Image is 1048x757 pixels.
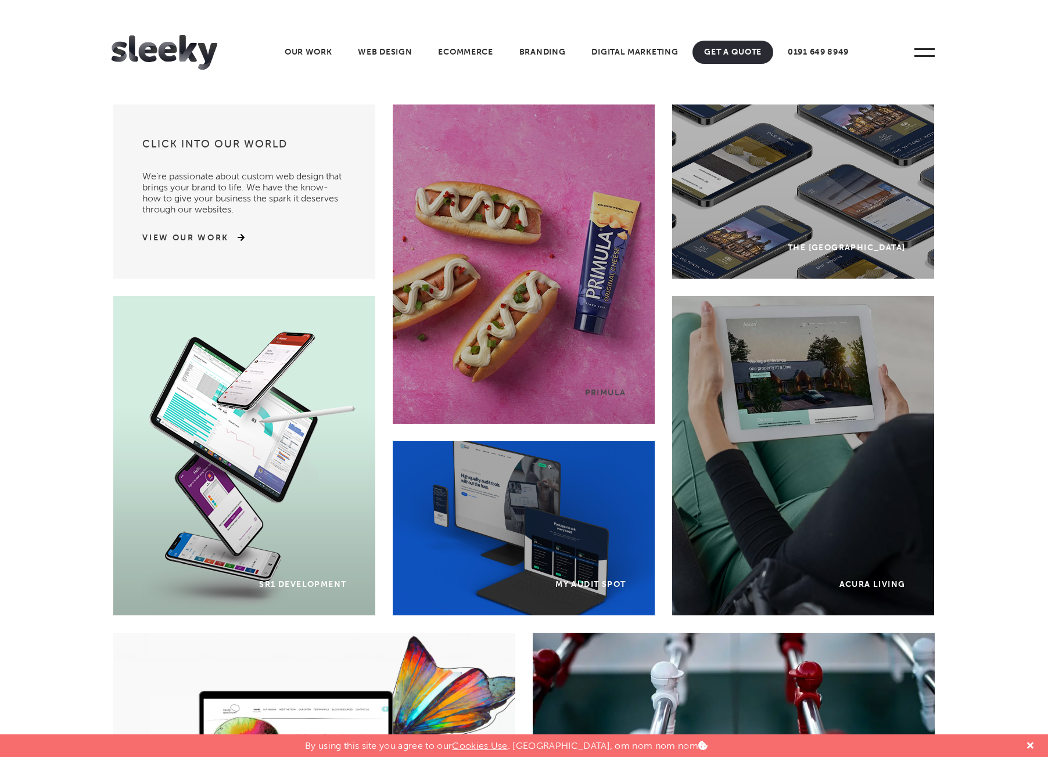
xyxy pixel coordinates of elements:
[508,41,577,64] a: Branding
[585,388,626,398] div: Primula
[305,734,708,751] p: By using this site you agree to our . [GEOGRAPHIC_DATA], om nom nom nom
[776,41,860,64] a: 0191 649 8949
[393,104,655,424] a: Primula
[142,232,229,244] a: View Our Work
[426,41,504,64] a: Ecommerce
[112,35,217,70] img: Sleeky Web Design Newcastle
[393,441,655,615] a: My Audit Spot
[555,579,626,589] div: My Audit Spot
[142,137,346,159] h3: Click into our world
[113,296,375,615] a: SR1 Development Background SR1 Development SR1 Development SR1 Development SR1 Development Gradie...
[142,159,346,215] p: We’re passionate about custom web design that brings your brand to life. We have the know-how to ...
[229,233,245,241] img: arrow
[273,41,344,64] a: Our Work
[672,296,934,615] a: Acura Living
[259,579,346,589] div: SR1 Development
[692,41,773,64] a: Get A Quote
[452,740,508,751] a: Cookies Use
[346,41,423,64] a: Web Design
[672,104,934,279] a: The [GEOGRAPHIC_DATA]
[580,41,690,64] a: Digital Marketing
[839,579,906,589] div: Acura Living
[788,243,905,253] div: The [GEOGRAPHIC_DATA]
